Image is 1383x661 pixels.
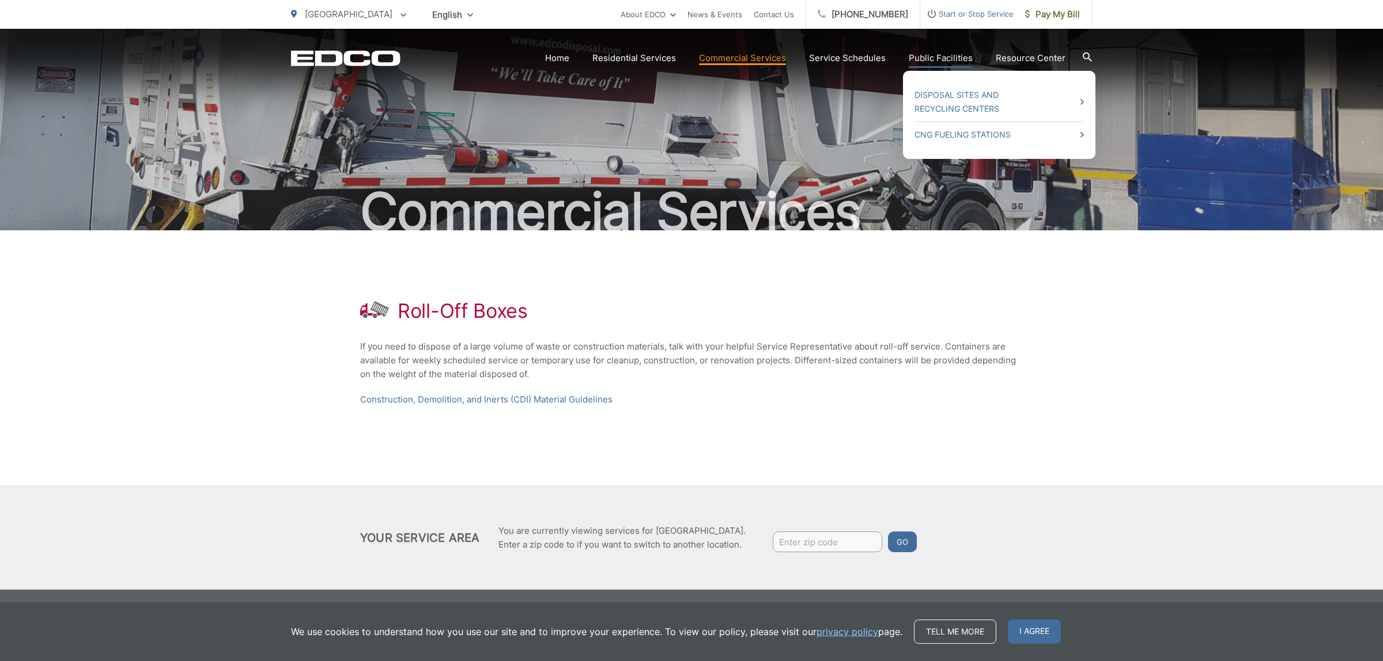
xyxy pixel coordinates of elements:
[773,531,882,552] input: Enter zip code
[1025,7,1080,21] span: Pay My Bill
[592,51,676,65] a: Residential Services
[424,5,482,25] span: English
[291,50,400,66] a: EDCD logo. Return to the homepage.
[915,128,1084,142] a: CNG Fueling Stations
[621,7,676,21] a: About EDCO
[817,625,878,639] a: privacy policy
[754,7,794,21] a: Contact Us
[545,51,569,65] a: Home
[699,51,786,65] a: Commercial Services
[398,299,528,322] h1: Roll-Off Boxes
[888,531,917,552] button: Go
[909,51,973,65] a: Public Facilities
[996,51,1065,65] a: Resource Center
[360,531,479,545] h2: Your Service Area
[305,9,392,20] span: [GEOGRAPHIC_DATA]
[498,524,746,552] p: You are currently viewing services for [GEOGRAPHIC_DATA]. Enter a zip code to if you want to swit...
[1008,620,1061,644] span: I agree
[809,51,886,65] a: Service Schedules
[291,183,1092,241] h2: Commercial Services
[915,88,1084,116] a: Disposal Sites and Recycling Centers
[360,393,613,407] a: Construction, Demolition, and Inerts (CDI) Material Guidelines
[291,625,902,639] p: We use cookies to understand how you use our site and to improve your experience. To view our pol...
[914,620,996,644] a: Tell me more
[360,340,1023,381] p: If you need to dispose of a large volume of waste or construction materials, talk with your helpf...
[687,7,742,21] a: News & Events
